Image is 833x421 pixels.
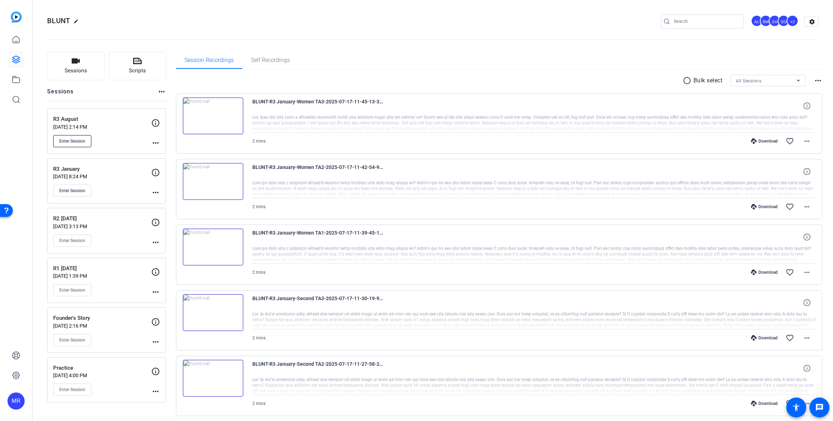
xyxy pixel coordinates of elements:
[769,15,781,27] div: SH
[59,287,85,293] span: Enter Session
[59,238,85,243] span: Enter Session
[53,174,151,179] p: [DATE] 8:24 PM
[53,284,91,296] button: Enter Session
[252,163,384,180] span: BLUNT-R3 January-Women TA2-2025-07-17-11-42-54-962-0
[805,16,819,27] mat-icon: settings
[747,401,781,406] div: Download
[59,138,85,144] span: Enter Session
[760,15,772,27] ngx-avatar: Betsy Mugavero
[751,15,763,27] ngx-avatar: Audrey Lee
[760,15,772,27] div: BM
[252,335,266,340] span: 2 mins
[252,139,266,144] span: 2 mins
[252,401,266,406] span: 2 mins
[183,294,243,331] img: thumb-nail
[252,97,384,114] span: BLUNT-R3 January-Women TA3-2025-07-17-11-45-13-319-0
[59,188,85,194] span: Enter Session
[683,76,693,85] mat-icon: radio_button_unchecked
[129,67,146,75] span: Scripts
[53,235,91,247] button: Enter Session
[59,337,85,343] span: Enter Session
[53,224,151,229] p: [DATE] 3:13 PM
[736,78,761,83] span: All Sessions
[59,387,85,392] span: Enter Session
[53,265,151,273] p: R1 [DATE]
[53,115,151,123] p: R3 August
[769,15,781,27] ngx-avatar: Sam Hale
[47,16,70,25] span: BLUNT
[252,270,266,275] span: 2 mins
[157,87,166,96] mat-icon: more_horiz
[778,15,790,27] ngx-avatar: Sharon Gottula
[183,163,243,200] img: thumb-nail
[183,97,243,134] img: thumb-nail
[151,288,160,296] mat-icon: more_horiz
[803,334,811,342] mat-icon: more_horiz
[252,204,266,209] span: 2 mins
[786,399,794,408] mat-icon: favorite_border
[693,76,723,85] p: Bulk select
[53,334,91,346] button: Enter Session
[803,268,811,277] mat-icon: more_horiz
[814,76,822,85] mat-icon: more_horiz
[803,137,811,145] mat-icon: more_horiz
[53,364,151,372] p: Practice
[815,403,824,412] mat-icon: message
[53,384,91,396] button: Enter Session
[74,19,82,27] mat-icon: edit
[109,52,166,80] button: Scripts
[252,360,384,377] span: BLUNT-R3 January-Second TA2-2025-07-17-11-27-58-241-0
[53,124,151,130] p: [DATE] 2:14 PM
[47,87,74,101] h2: Sessions
[747,269,781,275] div: Download
[786,334,794,342] mat-icon: favorite_border
[53,185,91,197] button: Enter Session
[747,138,781,144] div: Download
[786,268,794,277] mat-icon: favorite_border
[674,17,738,26] input: Search
[778,15,789,27] div: SG
[787,15,798,27] div: +2
[786,137,794,145] mat-icon: favorite_border
[53,314,151,322] p: Founder's Story
[183,229,243,266] img: thumb-nail
[803,399,811,408] mat-icon: more_horiz
[151,387,160,396] mat-icon: more_horiz
[151,238,160,247] mat-icon: more_horiz
[65,67,87,75] span: Sessions
[53,135,91,147] button: Enter Session
[185,57,234,63] span: Session Recordings
[7,392,25,410] div: MR
[53,323,151,329] p: [DATE] 2:16 PM
[252,229,384,246] span: BLUNT-R3 January-Women TA1-2025-07-17-11-39-45-161-0
[803,202,811,211] mat-icon: more_horiz
[151,338,160,346] mat-icon: more_horiz
[792,403,801,412] mat-icon: accessibility
[747,204,781,210] div: Download
[252,294,384,311] span: BLUNT-R3 January-Second TA3-2025-07-17-11-30-19-966-0
[53,215,151,223] p: R2 [DATE]
[53,273,151,279] p: [DATE] 1:39 PM
[151,188,160,197] mat-icon: more_horiz
[751,15,763,27] div: AL
[786,202,794,211] mat-icon: favorite_border
[47,52,105,80] button: Sessions
[251,57,290,63] span: Self Recordings
[151,139,160,147] mat-icon: more_horiz
[183,360,243,397] img: thumb-nail
[747,335,781,341] div: Download
[53,373,151,378] p: [DATE] 4:00 PM
[11,11,22,22] img: blue-gradient.svg
[53,165,151,173] p: R3 January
